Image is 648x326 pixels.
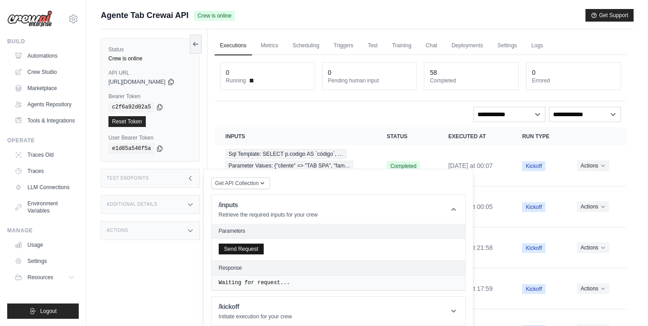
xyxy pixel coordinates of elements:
code: e1d85a546f5a [108,143,154,154]
a: Marketplace [11,81,79,95]
a: Usage [11,238,79,252]
a: Tools & Integrations [11,113,79,128]
button: Get Support [585,9,634,22]
a: Chat [420,36,442,55]
button: Actions for execution [577,283,609,294]
h3: Actions [107,228,128,233]
a: LLM Connections [11,180,79,195]
a: Traces Old [11,148,79,162]
a: Reset Token [108,116,146,127]
p: Retrieve the required inputs for your crew [219,211,318,218]
time: September 22, 2025 at 17:59 hdvdC [448,285,493,292]
time: September 22, 2025 at 21:58 hdvdC [448,244,493,251]
a: Settings [11,254,79,268]
h1: /kickoff [219,302,292,311]
div: 58 [430,68,437,77]
div: 0 [226,68,229,77]
button: Send Request [219,244,264,254]
span: Kickoff [522,161,545,171]
th: Executed at [437,127,511,145]
span: Get API Collection [215,180,259,187]
a: Environment Variables [11,196,79,218]
th: Inputs [215,127,376,145]
p: Initiate execution for your crew [219,313,292,320]
a: Test [362,36,383,55]
h3: Test Endpoints [107,176,149,181]
button: Actions for execution [577,201,609,212]
pre: Waiting for request... [219,279,458,286]
h3: Additional Details [107,202,157,207]
a: Executions [215,36,252,55]
button: Get API Collection [211,177,270,189]
a: Settings [492,36,522,55]
time: September 23, 2025 at 00:05 hdvdC [448,203,493,210]
a: Deployments [446,36,488,55]
div: 0 [532,68,535,77]
a: Training [387,36,417,55]
a: Crew Studio [11,65,79,79]
h2: Parameters [219,227,458,235]
div: Widget de chat [603,283,648,326]
div: Manage [7,227,79,234]
a: Agents Repository [11,97,79,112]
span: Completed [387,161,420,171]
div: Build [7,38,79,45]
span: Running [226,77,246,84]
span: Crew is online [194,11,235,21]
a: Traces [11,164,79,178]
label: Status [108,46,192,53]
div: Operate [7,137,79,144]
button: Actions for execution [577,242,609,253]
h2: Response [219,264,242,272]
button: Resources [11,270,79,285]
dt: Pending human input [328,77,411,84]
dt: Completed [430,77,513,84]
h1: /inputs [219,200,318,209]
span: [URL][DOMAIN_NAME] [108,78,166,86]
code: c2f6a92d02a5 [108,102,154,113]
button: Actions for execution [577,160,609,171]
label: User Bearer Token [108,134,192,141]
a: Automations [11,49,79,63]
button: Logout [7,303,79,319]
img: Logo [7,10,52,27]
div: Crew is online [108,55,192,62]
span: Logout [40,308,57,315]
a: Triggers [328,36,359,55]
a: Metrics [256,36,284,55]
iframe: Chat Widget [603,283,648,326]
span: Kickoff [522,243,545,253]
th: Run Type [511,127,566,145]
span: Resources [27,274,53,281]
div: 0 [328,68,332,77]
time: September 23, 2025 at 00:07 hdvdC [448,162,493,169]
span: Kickoff [522,202,545,212]
a: Scheduling [287,36,324,55]
label: API URL [108,69,192,77]
span: Agente Tab Crewai API [101,9,189,22]
span: Kickoff [522,284,545,294]
label: Bearer Token [108,93,192,100]
a: Logs [526,36,549,55]
span: Parameter Values: {"cliente" => "TAB SPA", "fam… [225,161,353,171]
span: Sql Template: SELECT p.codigo AS `código`, … [225,149,346,159]
a: View execution details for Sql Template [225,149,365,182]
th: Status [376,127,437,145]
dt: Errored [532,77,615,84]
